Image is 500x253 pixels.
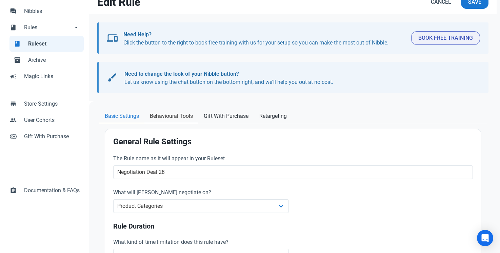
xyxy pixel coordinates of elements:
span: campaign [10,72,17,79]
span: Nibbles [24,7,80,15]
span: brush [107,72,118,83]
span: control_point_duplicate [10,132,17,139]
span: inventory_2 [14,56,21,63]
span: Retargeting [259,112,287,120]
span: devices [107,33,118,43]
span: Documentation & FAQs [24,186,80,195]
span: User Cohorts [24,116,80,124]
a: control_point_duplicateGift With Purchase [5,128,84,145]
span: people [10,116,17,123]
span: Ruleset [28,40,80,48]
a: campaignMagic Links [5,68,84,85]
a: peopleUser Cohorts [5,112,84,128]
a: storeStore Settings [5,96,84,112]
a: bookRulesarrow_drop_down [5,19,84,36]
span: Archive [28,56,80,64]
span: Gift With Purchase [204,112,248,120]
a: assignmentDocumentation & FAQs [5,182,84,199]
h3: Rule Duration [113,222,473,230]
span: book [10,23,17,30]
span: Basic Settings [105,112,139,120]
span: store [10,100,17,107]
p: Let us know using the chat button on the bottom right, and we'll help you out at no cost. [124,70,474,86]
div: Open Intercom Messenger [477,230,493,246]
span: arrow_drop_down [73,23,80,30]
span: forum [10,7,17,14]
a: forumNibbles [5,3,84,19]
span: Rules [24,23,73,32]
a: inventory_2Archive [9,52,84,68]
span: Behavioural Tools [150,112,193,120]
h2: General Rule Settings [113,137,473,146]
a: bookRuleset [9,36,84,52]
span: book [14,40,21,47]
label: What kind of time limitation does this rule have? [113,238,289,246]
span: Magic Links [24,72,80,80]
button: Book Free Training [411,31,480,45]
label: The Rule name as it will appear in your Ruleset [113,155,473,163]
span: Book Free Training [418,34,473,42]
span: Store Settings [24,100,80,108]
b: Need to change the look of your Nibble button? [124,71,239,77]
label: What will [PERSON_NAME] negotiate on? [113,188,289,197]
b: Need Help? [123,31,152,38]
span: Gift With Purchase [24,132,80,141]
p: Click the button to the right to book free training with us for your setup so you can make the mo... [123,31,406,47]
span: assignment [10,186,17,193]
